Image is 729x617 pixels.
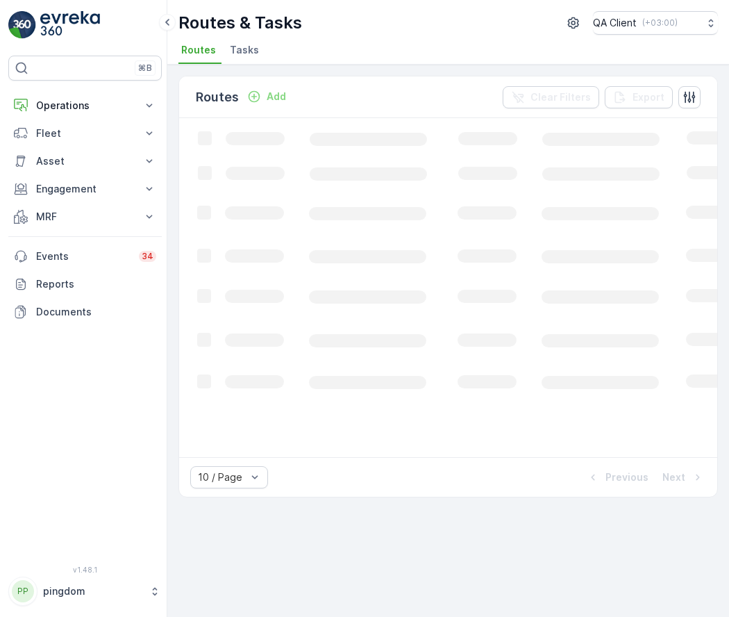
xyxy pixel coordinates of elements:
div: PP [12,580,34,602]
button: QA Client(+03:00) [593,11,718,35]
p: Engagement [36,182,134,196]
p: Routes [196,88,239,107]
span: Tasks [230,43,259,57]
a: Documents [8,298,162,326]
p: Next [662,470,685,484]
span: v 1.48.1 [8,566,162,574]
button: Operations [8,92,162,120]
p: Events [36,249,131,263]
p: QA Client [593,16,637,30]
p: Reports [36,277,156,291]
button: Fleet [8,120,162,147]
button: MRF [8,203,162,231]
p: ( +03:00 ) [642,17,678,28]
p: Routes & Tasks [178,12,302,34]
p: Clear Filters [530,90,591,104]
p: Add [267,90,286,104]
button: Clear Filters [503,86,599,108]
p: Operations [36,99,134,113]
p: Export [632,90,664,104]
button: Previous [585,469,650,486]
p: pingdom [43,584,142,598]
button: Export [605,86,673,108]
p: Fleet [36,126,134,140]
img: logo_light-DOdMpM7g.png [40,11,100,39]
p: 34 [142,251,153,262]
button: Engagement [8,175,162,203]
p: Documents [36,305,156,319]
img: logo [8,11,36,39]
button: Asset [8,147,162,175]
a: Events34 [8,242,162,270]
p: Asset [36,154,134,168]
button: PPpingdom [8,577,162,606]
button: Next [661,469,706,486]
p: Previous [605,470,648,484]
p: ⌘B [138,63,152,74]
a: Reports [8,270,162,298]
button: Add [242,88,292,105]
span: Routes [181,43,216,57]
p: MRF [36,210,134,224]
